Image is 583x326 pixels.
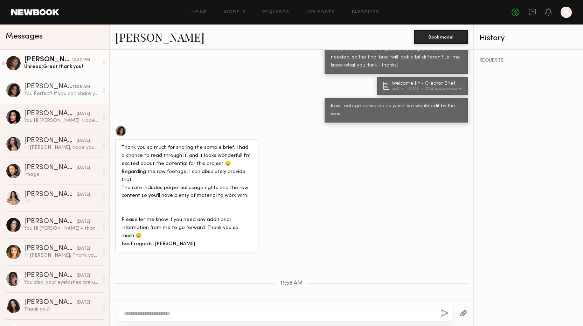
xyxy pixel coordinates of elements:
span: Messages [6,33,43,41]
div: .pdf [392,87,406,91]
div: [DATE] [77,299,90,306]
div: Thank you so much for sharing the sample brief. I had a chance to read through it, and it looks w... [122,144,252,248]
div: [DATE] [77,272,90,279]
div: You: Perfect! If you can share your address I'll get product shipped out to you [DATE] and work o... [24,90,99,97]
a: N [561,7,572,18]
a: [PERSON_NAME] [115,29,204,44]
div: [PERSON_NAME] [24,137,77,144]
div: [PERSON_NAME] [24,299,77,306]
div: 11:58 AM [72,84,90,90]
div: [PERSON_NAME] [24,191,77,198]
div: You: Hi [PERSON_NAME] - thank you. It is slightly cut off at the very beginning so if you have th... [24,225,99,232]
div: Click to download [426,87,461,91]
div: [PERSON_NAME] [24,110,77,117]
div: Unread: Great thank you! [24,63,99,70]
div: [DATE] [77,219,90,225]
div: [PERSON_NAME] [24,245,77,252]
div: Image [24,171,99,178]
a: Requests [262,10,289,15]
div: Hi [PERSON_NAME], hope you are doing good! Thank you for reaching out and thank you for interest.... [24,144,99,151]
button: Book model [414,30,468,44]
div: Thank you!! [24,306,99,313]
div: Hi [PERSON_NAME], Thank you for your transparency regarding this. I have already filmed a signifi... [24,252,99,259]
div: You: Hi [PERSON_NAME]! Hope you're well :) I'm Ela, creative producer for Act+Acre. We have an up... [24,117,99,124]
div: [DATE] [77,165,90,171]
div: [DATE] [77,192,90,198]
a: Book model [414,34,468,40]
div: 🤍 [24,198,99,205]
div: [DATE] [77,245,90,252]
a: Models [224,10,245,15]
div: Welcome Kit - Creator Brief [392,81,464,86]
div: REQUESTS [479,58,577,63]
div: [PERSON_NAME] [24,56,72,63]
div: [PERSON_NAME] [24,272,77,279]
div: 1.81 MB [406,87,426,91]
div: [PERSON_NAME] [24,218,77,225]
div: [PERSON_NAME] [24,83,72,90]
div: 12:27 PM [72,57,90,63]
a: Job Posts [306,10,335,15]
div: [DATE] [77,138,90,144]
div: [PERSON_NAME] [24,164,77,171]
div: Raw footage deliverables which we would edit by the way! [331,102,461,118]
div: You: also, your eyelashes are unreal btw - you could easily sell me on whatever you use to get th... [24,279,99,286]
a: Welcome Kit - Creator Brief.pdf1.81 MBClick to download [383,81,464,91]
div: History [479,34,577,42]
a: Home [192,10,207,15]
div: [DATE] [77,111,90,117]
span: 11:58 AM [280,280,303,286]
a: Favorites [352,10,380,15]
